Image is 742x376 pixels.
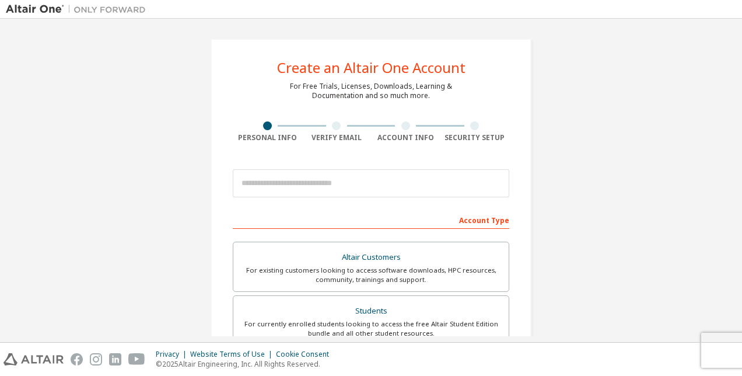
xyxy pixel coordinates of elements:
div: For existing customers looking to access software downloads, HPC resources, community, trainings ... [240,266,502,284]
div: Account Type [233,210,509,229]
div: Website Terms of Use [190,350,276,359]
div: Students [240,303,502,319]
div: Personal Info [233,133,302,142]
div: Altair Customers [240,249,502,266]
div: Verify Email [302,133,372,142]
div: Cookie Consent [276,350,336,359]
img: Altair One [6,4,152,15]
div: For currently enrolled students looking to access the free Altair Student Edition bundle and all ... [240,319,502,338]
img: youtube.svg [128,353,145,365]
img: instagram.svg [90,353,102,365]
div: Security Setup [440,133,510,142]
p: © 2025 Altair Engineering, Inc. All Rights Reserved. [156,359,336,369]
img: altair_logo.svg [3,353,64,365]
div: For Free Trials, Licenses, Downloads, Learning & Documentation and so much more. [290,82,452,100]
div: Create an Altair One Account [277,61,466,75]
div: Privacy [156,350,190,359]
img: facebook.svg [71,353,83,365]
img: linkedin.svg [109,353,121,365]
div: Account Info [371,133,440,142]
